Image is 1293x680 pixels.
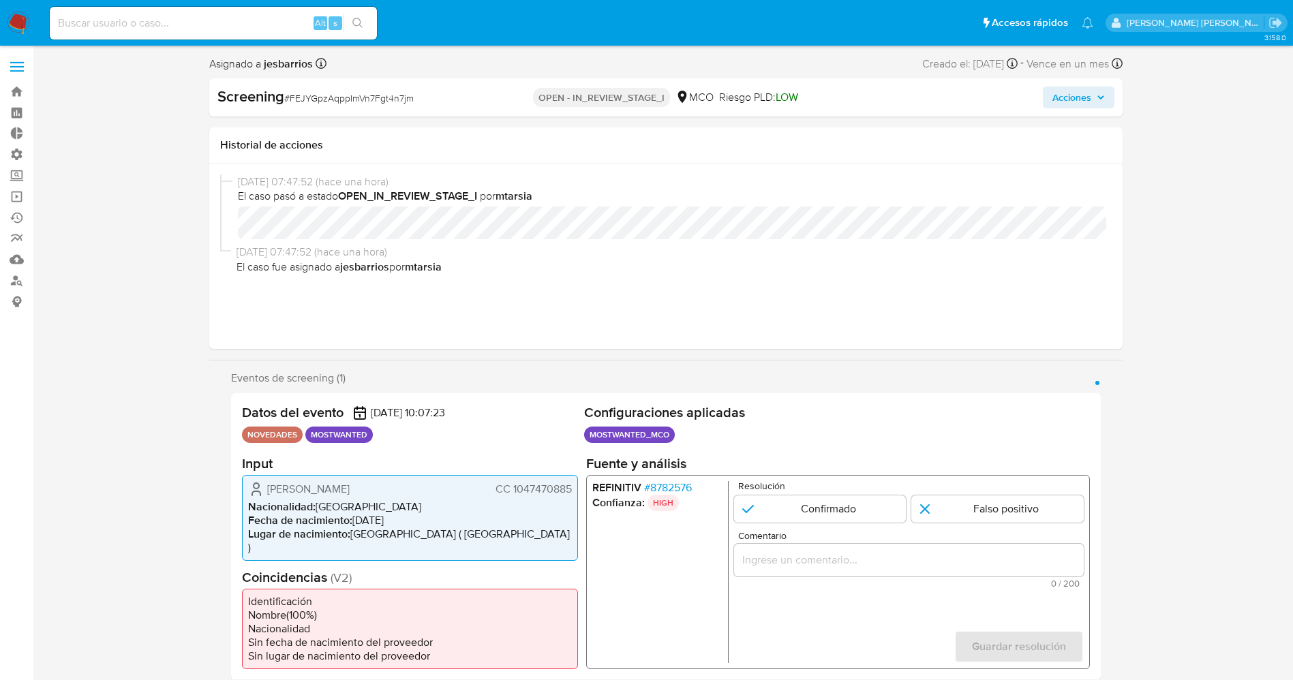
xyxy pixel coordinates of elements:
b: mtarsia [496,188,532,204]
span: Acciones [1052,87,1091,108]
span: Alt [315,16,326,29]
b: OPEN_IN_REVIEW_STAGE_I [338,188,477,204]
span: Riesgo PLD: [719,90,798,105]
span: [DATE] 07:47:52 (hace una hora) [237,245,1106,260]
span: # FEJYGpzAqppImVn7Fgt4n7jm [284,91,414,105]
span: - [1020,55,1024,73]
span: [DATE] 07:47:52 (hace una hora) [238,174,1106,189]
b: Screening [217,85,284,107]
button: Acciones [1043,87,1114,108]
span: Accesos rápidos [992,16,1068,30]
span: Vence en un mes [1026,57,1109,72]
h1: Historial de acciones [220,138,1112,152]
b: mtarsia [405,259,442,275]
div: Creado el: [DATE] [922,55,1018,73]
span: Asignado a [209,57,313,72]
b: jesbarrios [261,56,313,72]
span: El caso fue asignado a por [237,260,1106,275]
span: El caso pasó a estado por [238,189,1106,204]
span: LOW [776,89,798,105]
p: OPEN - IN_REVIEW_STAGE_I [533,88,670,107]
a: Salir [1268,16,1283,30]
p: jesica.barrios@mercadolibre.com [1127,16,1264,29]
a: Notificaciones [1082,17,1093,29]
button: search-icon [344,14,371,33]
span: s [333,16,337,29]
b: jesbarrios [340,259,389,275]
div: MCO [675,90,714,105]
input: Buscar usuario o caso... [50,14,377,32]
